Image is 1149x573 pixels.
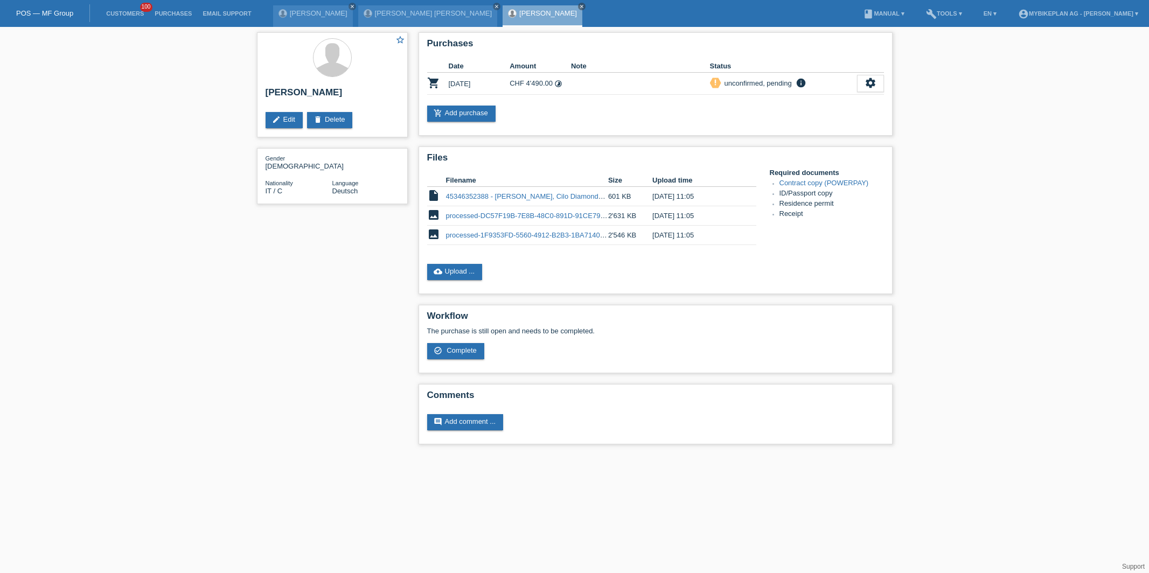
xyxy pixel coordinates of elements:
[447,346,477,354] span: Complete
[427,152,884,169] h2: Files
[446,192,658,200] a: 45346352388 - [PERSON_NAME], Cilo Diamondcross CXF°05+.pdf
[427,106,496,122] a: add_shopping_cartAdd purchase
[652,226,741,245] td: [DATE] 11:05
[779,199,884,209] li: Residence permit
[449,73,510,95] td: [DATE]
[332,180,359,186] span: Language
[427,390,884,406] h2: Comments
[1013,10,1144,17] a: account_circleMybikeplan AG - [PERSON_NAME] ▾
[779,209,884,220] li: Receipt
[510,60,571,73] th: Amount
[608,187,652,206] td: 601 KB
[427,38,884,54] h2: Purchases
[554,80,562,88] i: Instalments (48 instalments)
[608,174,652,187] th: Size
[1122,563,1145,570] a: Support
[434,346,442,355] i: check_circle_outline
[652,187,741,206] td: [DATE] 11:05
[266,180,293,186] span: Nationality
[578,3,586,10] a: close
[375,9,492,17] a: [PERSON_NAME] [PERSON_NAME]
[350,4,355,9] i: close
[779,189,884,199] li: ID/Passport copy
[427,228,440,241] i: image
[140,3,153,12] span: 100
[427,189,440,202] i: insert_drive_file
[608,206,652,226] td: 2'631 KB
[427,327,884,335] p: The purchase is still open and needs to be completed.
[101,10,149,17] a: Customers
[434,267,442,276] i: cloud_upload
[978,10,1002,17] a: EN ▾
[712,79,719,86] i: priority_high
[510,73,571,95] td: CHF 4'490.00
[290,9,347,17] a: [PERSON_NAME]
[427,311,884,327] h2: Workflow
[427,414,504,430] a: commentAdd comment ...
[427,264,483,280] a: cloud_uploadUpload ...
[1018,9,1029,19] i: account_circle
[266,155,285,162] span: Gender
[395,35,405,46] a: star_border
[197,10,256,17] a: Email Support
[519,9,577,17] a: [PERSON_NAME]
[427,76,440,89] i: POSP00028437
[349,3,356,10] a: close
[863,9,874,19] i: book
[266,112,303,128] a: editEdit
[434,109,442,117] i: add_shopping_cart
[446,174,608,187] th: Filename
[149,10,197,17] a: Purchases
[332,187,358,195] span: Deutsch
[921,10,967,17] a: buildTools ▾
[493,3,500,10] a: close
[427,208,440,221] i: image
[770,169,884,177] h4: Required documents
[652,206,741,226] td: [DATE] 11:05
[865,77,876,89] i: settings
[395,35,405,45] i: star_border
[449,60,510,73] th: Date
[858,10,910,17] a: bookManual ▾
[446,212,640,220] a: processed-DC57F19B-7E8B-48C0-891D-91CE793582E6.jpeg
[652,174,741,187] th: Upload time
[579,4,584,9] i: close
[926,9,937,19] i: build
[721,78,792,89] div: unconfirmed, pending
[710,60,857,73] th: Status
[266,87,399,103] h2: [PERSON_NAME]
[795,78,807,88] i: info
[571,60,710,73] th: Note
[266,187,283,195] span: Italy / C / 01.05.1966
[272,115,281,124] i: edit
[494,4,499,9] i: close
[608,226,652,245] td: 2'546 KB
[16,9,73,17] a: POS — MF Group
[446,231,637,239] a: processed-1F9353FD-5560-4912-B2B3-1BA7140E04C9.jpeg
[434,417,442,426] i: comment
[266,154,332,170] div: [DEMOGRAPHIC_DATA]
[307,112,353,128] a: deleteDelete
[779,179,869,187] a: Contract copy (POWERPAY)
[427,343,484,359] a: check_circle_outline Complete
[314,115,322,124] i: delete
